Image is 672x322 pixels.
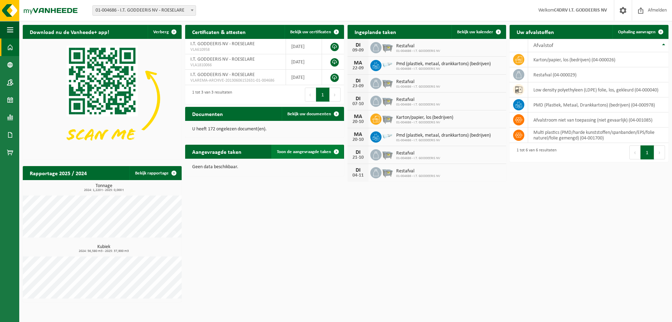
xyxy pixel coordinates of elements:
[351,42,365,48] div: DI
[612,25,668,39] a: Ophaling aanvragen
[351,114,365,119] div: MA
[192,127,337,132] p: U heeft 172 ongelezen document(en).
[190,57,255,62] span: I.T. GODDEERIS NV - ROESELARE
[26,249,182,253] span: 2024: 56,580 m3 - 2025: 37,900 m3
[381,59,393,71] img: LP-SK-00120-HPE-11
[513,145,556,160] div: 1 tot 6 van 6 resultaten
[654,145,665,159] button: Next
[396,43,440,49] span: Restafval
[381,148,393,160] img: WB-2500-GAL-GY-01
[396,67,491,71] span: 01-004686 - I.T. GODDEERIS NV
[305,88,316,102] button: Previous
[396,85,440,89] span: 01-004686 - I.T. GODDEERIS NV
[351,60,365,66] div: MA
[351,102,365,107] div: 07-10
[396,115,453,121] span: Karton/papier, los (bedrijven)
[286,70,322,85] td: [DATE]
[351,150,365,155] div: DI
[618,30,656,34] span: Ophaling aanvragen
[286,39,322,54] td: [DATE]
[185,145,248,158] h2: Aangevraagde taken
[190,78,280,83] span: VLAREMA-ARCHIVE-20130606152631-01-004686
[381,130,393,142] img: LP-SK-00120-HPE-11
[629,145,640,159] button: Previous
[330,88,341,102] button: Next
[351,155,365,160] div: 21-10
[528,97,668,112] td: PMD (Plastiek, Metaal, Drankkartons) (bedrijven) (04-000978)
[351,167,365,173] div: DI
[192,165,337,170] p: Geen data beschikbaar.
[271,145,343,159] a: Toon de aangevraagde taken
[351,96,365,102] div: DI
[190,72,255,77] span: I.T. GODDEERIS NV - ROESELARE
[148,25,181,39] button: Verberg
[23,25,116,39] h2: Download nu de Vanheede+ app!
[396,151,440,156] span: Restafval
[554,8,607,13] strong: C4DRV I.T. GODDEERIS NV
[189,87,232,102] div: 1 tot 3 van 3 resultaten
[396,156,440,160] span: 01-004686 - I.T. GODDEERIS NV
[26,245,182,253] h3: Kubiek
[185,25,253,39] h2: Certificaten & attesten
[129,166,181,180] a: Bekijk rapportage
[381,95,393,107] img: WB-2500-GAL-GY-01
[351,173,365,178] div: 04-11
[286,54,322,70] td: [DATE]
[92,5,196,16] span: 01-004686 - I.T. GODDEERIS NV - ROESELARE
[381,41,393,53] img: WB-2500-GAL-GY-01
[533,43,553,48] span: Afvalstof
[351,48,365,53] div: 09-09
[287,112,331,116] span: Bekijk uw documenten
[457,30,493,34] span: Bekijk uw kalender
[316,88,330,102] button: 1
[381,112,393,124] img: WB-2500-GAL-GY-01
[190,47,280,53] span: VLA610958
[510,25,561,39] h2: Uw afvalstoffen
[351,137,365,142] div: 20-10
[190,62,280,68] span: VLA1810066
[396,133,491,138] span: Pmd (plastiek, metaal, drankkartons) (bedrijven)
[185,107,230,121] h2: Documenten
[396,103,440,107] span: 01-004686 - I.T. GODDEERIS NV
[26,184,182,192] h3: Tonnage
[351,66,365,71] div: 22-09
[277,150,331,154] span: Toon de aangevraagde taken
[528,82,668,97] td: low density polyethyleen (LDPE) folie, los, gekleurd (04-000040)
[348,25,403,39] h2: Ingeplande taken
[640,145,654,159] button: 1
[351,132,365,137] div: MA
[153,30,169,34] span: Verberg
[396,49,440,53] span: 01-004686 - I.T. GODDEERIS NV
[381,166,393,178] img: WB-2500-GAL-GY-01
[396,138,491,143] span: 01-004686 - I.T. GODDEERIS NV
[290,30,331,34] span: Bekijk uw certificaten
[396,174,440,178] span: 01-004686 - I.T. GODDEERIS NV
[396,97,440,103] span: Restafval
[282,107,343,121] a: Bekijk uw documenten
[396,79,440,85] span: Restafval
[351,78,365,84] div: DI
[396,169,440,174] span: Restafval
[528,67,668,82] td: restafval (04-000029)
[451,25,505,39] a: Bekijk uw kalender
[23,39,182,158] img: Download de VHEPlus App
[285,25,343,39] a: Bekijk uw certificaten
[93,6,196,15] span: 01-004686 - I.T. GODDEERIS NV - ROESELARE
[351,119,365,124] div: 20-10
[528,52,668,67] td: karton/papier, los (bedrijven) (04-000026)
[381,77,393,89] img: WB-2500-GAL-GY-01
[396,121,453,125] span: 01-004686 - I.T. GODDEERIS NV
[351,84,365,89] div: 23-09
[190,41,255,47] span: I.T. GODDEERIS NV - ROESELARE
[528,112,668,128] td: afvalstroom niet van toepassing (niet gevaarlijk) (04-001085)
[23,166,94,180] h2: Rapportage 2025 / 2024
[396,61,491,67] span: Pmd (plastiek, metaal, drankkartons) (bedrijven)
[26,189,182,192] span: 2024: 1,220 t - 2025: 0,000 t
[528,128,668,143] td: multi plastics (PMD/harde kunststoffen/spanbanden/EPS/folie naturel/folie gemengd) (04-001700)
